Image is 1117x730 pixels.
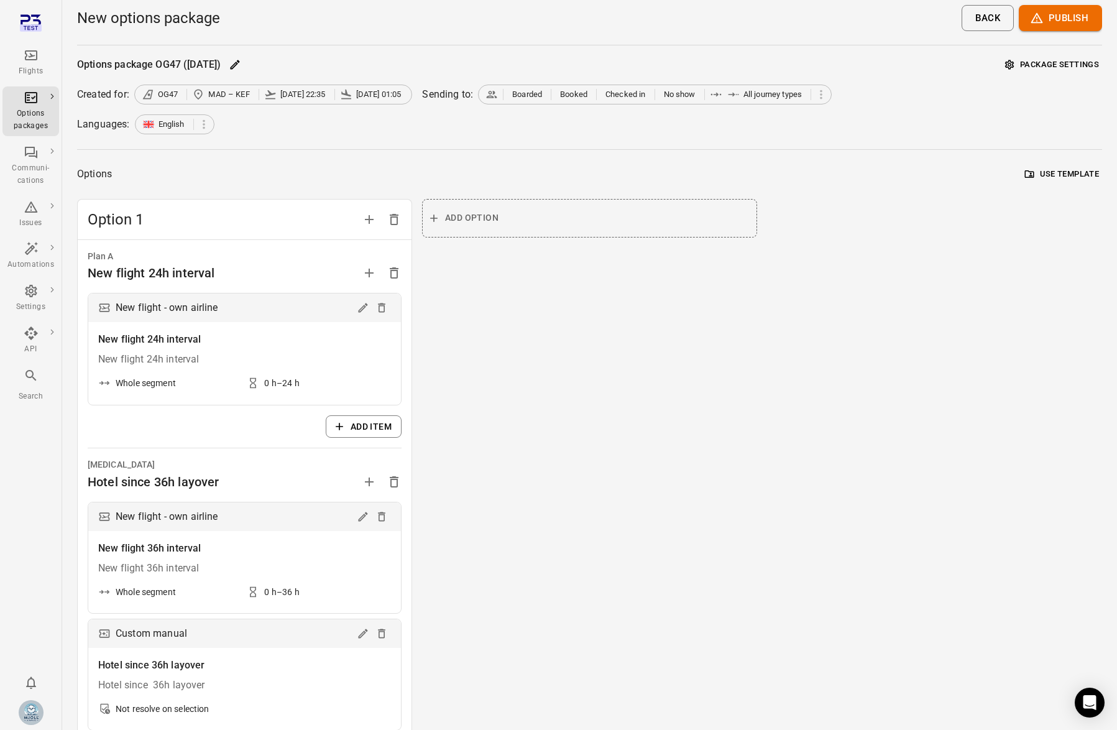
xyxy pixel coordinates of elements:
div: BoardedBookedChecked inNo showAll journey types [478,85,832,104]
button: Search [2,364,59,406]
button: Delete [372,507,391,526]
button: Edit [354,624,372,643]
div: Issues [7,217,54,229]
div: New flight 36h interval [98,541,391,556]
span: Add option [445,210,499,226]
div: [MEDICAL_DATA] [88,458,402,472]
span: Option 1 [88,210,357,229]
div: New flight 24h interval [88,263,214,283]
button: Publish [1019,5,1102,31]
span: Boarded [512,88,542,101]
div: Settings [7,301,54,313]
span: All journey types [743,88,802,101]
button: Delete plan [382,261,407,285]
button: Package settings [1002,55,1102,75]
button: Use template [1022,165,1102,184]
span: Add plan [357,475,382,487]
span: Add option [357,213,382,224]
div: Automations [7,259,54,271]
span: Booked [560,88,587,101]
div: Hotel since 36h layover [88,472,219,492]
button: Add item [326,415,402,438]
button: Back [962,5,1014,31]
div: Flights [7,65,54,78]
span: MAD – KEF [208,88,249,101]
div: Created for: [77,87,129,102]
button: Delete option [382,207,407,232]
div: Plan A [88,250,402,264]
div: 0 h–36 h [264,586,299,598]
div: Not resolve on selection [116,703,209,715]
div: New flight 36h interval [98,561,391,576]
div: Open Intercom Messenger [1075,688,1105,718]
div: Custom manual [116,625,187,642]
img: Mjoll-Airways-Logo.webp [19,700,44,725]
div: New flight - own airline [116,299,218,316]
span: [DATE] 01:05 [356,88,402,101]
span: Checked in [605,88,646,101]
button: Delete plan [382,469,407,494]
a: Settings [2,280,59,317]
h1: New options package [77,8,220,28]
button: Add plan [357,261,382,285]
span: No show [664,88,696,101]
div: New flight - own airline [116,508,218,525]
div: Languages: [77,117,130,132]
div: English [135,114,214,134]
div: Options package OG47 ([DATE]) [77,57,221,72]
a: Issues [2,196,59,233]
span: Delete plan [382,267,407,279]
span: Add plan [357,267,382,279]
a: Options packages [2,86,59,136]
div: Sending to: [422,87,473,102]
div: API [7,343,54,356]
a: API [2,322,59,359]
div: Hotel since 36h layover [98,678,391,693]
button: Notifications [19,670,44,695]
span: [DATE] 22:35 [280,88,326,101]
div: New flight 24h interval [98,352,391,367]
button: Delete [372,298,391,317]
button: Edit [226,55,244,74]
button: Elsa Mjöll [Mjoll Airways] [14,695,48,730]
button: Add option [357,207,382,232]
button: Edit [354,507,372,526]
div: Whole segment [116,377,176,389]
button: Edit [354,298,372,317]
div: Hotel since 36h layover [98,658,391,673]
div: Options packages [7,108,54,132]
div: New flight 24h interval [98,332,391,347]
div: Search [7,390,54,403]
span: OG47 [158,88,178,101]
a: Automations [2,238,59,275]
span: English [159,118,185,131]
span: Delete option [382,213,407,224]
button: Add plan [357,469,382,494]
button: Delete [372,624,391,643]
a: Flights [2,44,59,81]
div: Whole segment [116,586,176,598]
a: Communi-cations [2,141,59,191]
div: Options [77,165,112,183]
div: 0 h–24 h [264,377,299,389]
span: Delete plan [382,475,407,487]
div: Communi-cations [7,162,54,187]
button: Add option [422,199,757,238]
